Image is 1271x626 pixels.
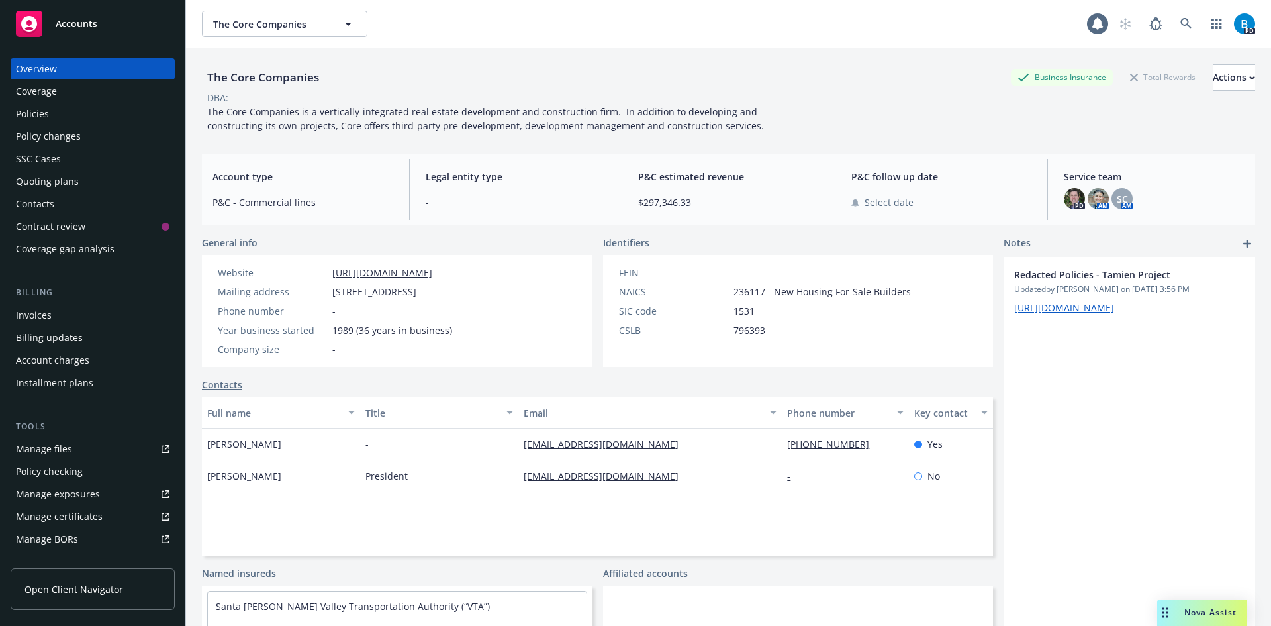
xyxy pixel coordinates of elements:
div: Manage exposures [16,484,100,505]
div: Contract review [16,216,85,237]
div: Contacts [16,193,54,215]
a: Manage BORs [11,529,175,550]
div: Redacted Policies - Tamien ProjectUpdatedby [PERSON_NAME] on [DATE] 3:56 PM[URL][DOMAIN_NAME] [1004,257,1255,325]
div: SIC code [619,304,728,318]
div: SSC Cases [16,148,61,170]
span: Notes [1004,236,1031,252]
div: The Core Companies [202,69,324,86]
div: Summary of insurance [16,551,117,572]
div: Full name [207,406,340,420]
a: Accounts [11,5,175,42]
div: Account charges [16,350,89,371]
div: DBA: - [207,91,232,105]
span: P&C estimated revenue [638,170,819,183]
div: Manage files [16,439,72,460]
a: Named insureds [202,566,276,580]
span: Nova Assist [1184,607,1237,618]
a: Contacts [202,378,242,391]
div: Policy checking [16,461,83,482]
a: Policy changes [11,126,175,147]
a: Installment plans [11,372,175,393]
span: P&C - Commercial lines [212,195,393,209]
span: [PERSON_NAME] [207,469,281,483]
a: Policy checking [11,461,175,482]
a: Manage exposures [11,484,175,505]
span: Yes [927,437,943,451]
span: - [365,437,369,451]
span: [PERSON_NAME] [207,437,281,451]
a: Affiliated accounts [603,566,688,580]
img: photo [1088,188,1109,209]
span: Select date [865,195,914,209]
span: Service team [1064,170,1245,183]
a: Santa [PERSON_NAME] Valley Transportation Authority (“VTA”) [216,600,490,613]
span: Redacted Policies - Tamien Project [1014,268,1210,282]
div: Billing [11,286,175,299]
span: 796393 [733,323,765,337]
span: 1531 [733,304,755,318]
a: Switch app [1203,11,1230,37]
span: President [365,469,408,483]
a: Manage certificates [11,506,175,527]
a: Account charges [11,350,175,371]
a: SSC Cases [11,148,175,170]
a: Coverage [11,81,175,102]
a: Quoting plans [11,171,175,192]
a: [URL][DOMAIN_NAME] [1014,301,1114,314]
span: - [426,195,606,209]
span: Identifiers [603,236,649,250]
a: [PHONE_NUMBER] [787,438,880,450]
span: Accounts [56,19,97,29]
div: Manage certificates [16,506,103,527]
a: [EMAIL_ADDRESS][DOMAIN_NAME] [524,438,689,450]
span: The Core Companies is a vertically-integrated real estate development and construction firm. In a... [207,105,764,132]
div: Year business started [218,323,327,337]
button: Actions [1213,64,1255,91]
div: Policies [16,103,49,125]
div: Business Insurance [1011,69,1113,85]
span: P&C follow up date [851,170,1032,183]
div: Invoices [16,305,52,326]
button: The Core Companies [202,11,367,37]
a: Start snowing [1112,11,1139,37]
div: Manage BORs [16,529,78,550]
div: Billing updates [16,327,83,348]
button: Nova Assist [1157,600,1247,626]
div: Drag to move [1157,600,1174,626]
span: SC [1117,192,1128,206]
a: Contract review [11,216,175,237]
a: - [787,470,801,482]
button: Email [518,397,782,429]
div: Mailing address [218,285,327,299]
span: - [733,266,737,280]
div: Phone number [787,406,888,420]
span: The Core Companies [213,17,328,31]
div: Overview [16,58,57,79]
button: Phone number [782,397,908,429]
a: [EMAIL_ADDRESS][DOMAIN_NAME] [524,470,689,482]
div: Actions [1213,65,1255,90]
div: Phone number [218,304,327,318]
div: Email [524,406,762,420]
span: - [332,342,336,356]
button: Key contact [909,397,993,429]
span: $297,346.33 [638,195,819,209]
a: Report a Bug [1143,11,1169,37]
img: photo [1064,188,1085,209]
a: add [1239,236,1255,252]
span: No [927,469,940,483]
a: Summary of insurance [11,551,175,572]
a: Billing updates [11,327,175,348]
a: Contacts [11,193,175,215]
div: Coverage [16,81,57,102]
a: Overview [11,58,175,79]
div: Total Rewards [1123,69,1202,85]
div: FEIN [619,266,728,280]
a: [URL][DOMAIN_NAME] [332,266,432,279]
div: Key contact [914,406,973,420]
a: Search [1173,11,1200,37]
div: Installment plans [16,372,93,393]
a: Coverage gap analysis [11,238,175,260]
img: photo [1234,13,1255,34]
